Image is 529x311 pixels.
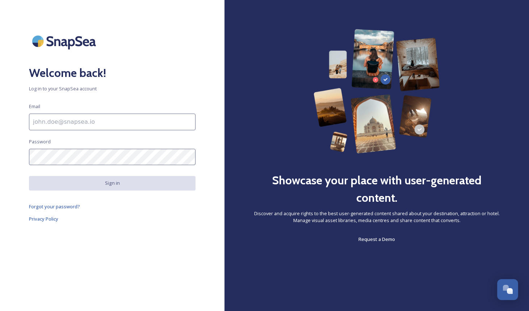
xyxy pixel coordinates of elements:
[497,279,518,300] button: Open Chat
[358,235,395,244] a: Request a Demo
[358,236,395,242] span: Request a Demo
[29,85,196,92] span: Log in to your SnapSea account
[29,176,196,190] button: Sign in
[253,172,500,206] h2: Showcase your place with user-generated content.
[253,210,500,224] span: Discover and acquire rights to the best user-generated content shared about your destination, att...
[29,29,101,53] img: SnapSea Logo
[29,114,196,130] input: john.doe@snapsea.io
[29,202,196,211] a: Forgot your password?
[29,103,40,110] span: Email
[29,64,196,82] h2: Welcome back!
[29,138,51,145] span: Password
[314,29,440,154] img: 63b42ca75bacad526042e722_Group%20154-p-800.png
[29,203,80,210] span: Forgot your password?
[29,216,58,222] span: Privacy Policy
[29,214,196,223] a: Privacy Policy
